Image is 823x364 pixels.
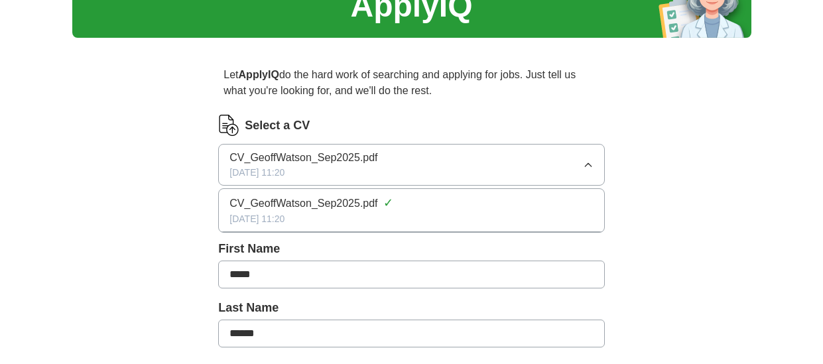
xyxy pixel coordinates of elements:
[218,115,239,136] img: CV Icon
[218,62,604,104] p: Let do the hard work of searching and applying for jobs. Just tell us what you're looking for, an...
[245,117,310,135] label: Select a CV
[229,166,285,180] span: [DATE] 11:20
[218,299,604,317] label: Last Name
[218,240,604,258] label: First Name
[229,212,593,226] div: [DATE] 11:20
[383,194,393,212] span: ✓
[239,69,279,80] strong: ApplyIQ
[218,144,604,186] button: CV_GeoffWatson_Sep2025.pdf[DATE] 11:20
[229,150,377,166] span: CV_GeoffWatson_Sep2025.pdf
[229,196,377,212] span: CV_GeoffWatson_Sep2025.pdf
